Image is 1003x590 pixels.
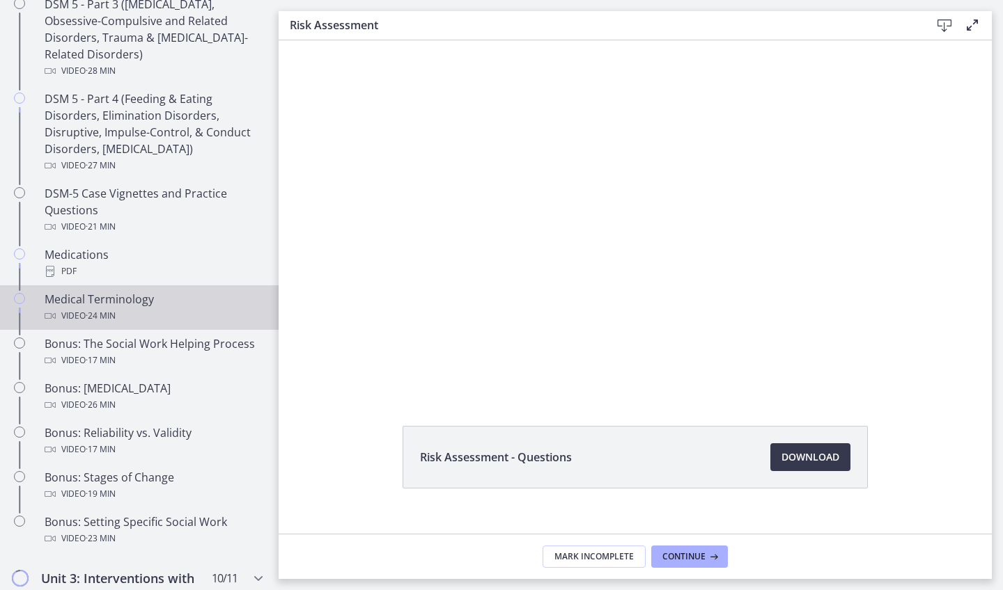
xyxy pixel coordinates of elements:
div: DSM 5 - Part 4 (Feeding & Eating Disorders, Elimination Disorders, Disruptive, Impulse-Control, &... [45,90,262,174]
iframe: Video Lesson [279,40,992,394]
div: Bonus: The Social Work Helping Process [45,335,262,369]
span: 10 / 11 [212,570,238,587]
span: · 21 min [86,218,116,235]
div: Video [45,308,262,324]
div: Video [45,218,262,235]
span: · 27 min [86,157,116,174]
span: Continue [662,551,706,562]
div: Bonus: [MEDICAL_DATA] [45,380,262,413]
span: · 17 min [86,352,116,369]
button: Continue [651,545,728,568]
span: · 28 min [86,63,116,79]
div: Video [45,397,262,413]
div: Video [45,352,262,369]
span: · 17 min [86,441,116,458]
div: Bonus: Setting Specific Social Work [45,513,262,547]
div: Bonus: Reliability vs. Validity [45,424,262,458]
div: Medical Terminology [45,291,262,324]
span: · 19 min [86,486,116,502]
span: · 26 min [86,397,116,413]
span: Risk Assessment - Questions [420,449,572,465]
h3: Risk Assessment [290,17,908,33]
span: Download [782,449,839,465]
span: Mark Incomplete [554,551,634,562]
div: Video [45,63,262,79]
div: PDF [45,263,262,280]
span: · 24 min [86,308,116,324]
div: DSM-5 Case Vignettes and Practice Questions [45,185,262,235]
button: Mark Incomplete [543,545,646,568]
div: Video [45,486,262,502]
div: Medications [45,246,262,280]
span: · 23 min [86,530,116,547]
a: Download [770,443,850,471]
div: Video [45,157,262,174]
div: Video [45,530,262,547]
div: Bonus: Stages of Change [45,469,262,502]
div: Video [45,441,262,458]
